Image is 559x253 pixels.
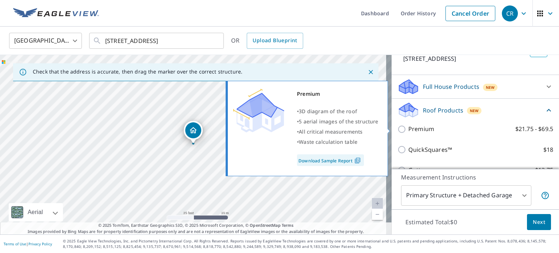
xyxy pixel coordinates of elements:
a: Terms of Use [4,241,26,246]
span: © 2025 TomTom, Earthstar Geographics SIO, © 2025 Microsoft Corporation, © [98,222,294,229]
div: CR [502,5,518,21]
span: New [486,84,495,90]
div: Aerial [9,203,63,221]
div: • [297,127,378,137]
span: Your report will include the primary structure and a detached garage if one exists. [541,191,550,200]
div: [GEOGRAPHIC_DATA] [9,31,82,51]
div: OR [231,33,303,49]
span: All critical measurements [299,128,362,135]
p: Measurement Instructions [401,173,550,182]
a: OpenStreetMap [250,222,280,228]
a: Cancel Order [445,6,495,21]
span: New [470,108,479,114]
span: 5 aerial images of the structure [299,118,378,125]
img: EV Logo [13,8,99,19]
p: Gutter [408,166,427,175]
p: $18 [543,145,553,154]
span: Upload Blueprint [253,36,297,45]
p: Roof Products [423,106,463,115]
div: Full House ProductsNew [397,78,553,95]
a: Download Sample Report [297,154,364,166]
div: Dropped pin, building 1, Residential property, 1216 Lakeview Ave Wayzata, MN 55391 [184,121,203,143]
span: Next [533,218,545,227]
a: Current Level 20, Zoom Out [372,209,383,220]
div: • [297,106,378,116]
div: Premium [297,89,378,99]
p: $21.75 - $69.5 [515,124,553,134]
div: Primary Structure + Detached Garage [401,185,531,206]
span: 3D diagram of the roof [299,108,357,115]
button: Next [527,214,551,230]
input: Search by address or latitude-longitude [105,31,209,51]
p: $13.75 [535,166,553,175]
img: Premium [233,89,284,133]
img: Pdf Icon [353,157,362,164]
p: Full House Products [423,82,479,91]
p: Premium [408,124,434,134]
div: • [297,116,378,127]
div: Aerial [25,203,45,221]
p: [STREET_ADDRESS] [403,54,527,63]
p: | [4,242,52,246]
span: Waste calculation table [299,138,357,145]
a: Terms [282,222,294,228]
a: Upload Blueprint [247,33,303,49]
div: • [297,137,378,147]
p: © 2025 Eagle View Technologies, Inc. and Pictometry International Corp. All Rights Reserved. Repo... [63,238,555,249]
a: Current Level 20, Zoom In Disabled [372,198,383,209]
button: Close [366,67,376,77]
p: Check that the address is accurate, then drag the marker over the correct structure. [33,68,242,75]
p: Estimated Total: $0 [400,214,463,230]
p: QuickSquares™ [408,145,452,154]
a: Privacy Policy [28,241,52,246]
div: Roof ProductsNew [397,102,553,119]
